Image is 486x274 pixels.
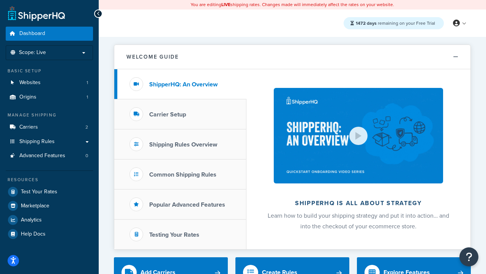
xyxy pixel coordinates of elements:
[87,80,88,86] span: 1
[21,217,42,223] span: Analytics
[6,149,93,163] li: Advanced Features
[114,45,470,69] button: Welcome Guide
[21,203,49,209] span: Marketplace
[19,124,38,131] span: Carriers
[149,111,186,118] h3: Carrier Setup
[268,211,449,231] span: Learn how to build your shipping strategy and put it into action… and into the checkout of your e...
[87,94,88,100] span: 1
[19,139,55,145] span: Shipping Rules
[6,68,93,74] div: Basic Setup
[149,141,217,148] h3: Shipping Rules Overview
[6,213,93,227] a: Analytics
[126,54,179,60] h2: Welcome Guide
[6,90,93,104] li: Origins
[6,120,93,134] a: Carriers2
[85,153,88,159] span: 0
[274,88,443,183] img: ShipperHQ is all about strategy
[149,231,199,238] h3: Testing Your Rates
[459,247,478,266] button: Open Resource Center
[6,149,93,163] a: Advanced Features0
[267,200,450,207] h2: ShipperHQ is all about strategy
[6,90,93,104] a: Origins1
[85,124,88,131] span: 2
[149,201,225,208] h3: Popular Advanced Features
[6,185,93,199] a: Test Your Rates
[6,76,93,90] a: Websites1
[19,153,65,159] span: Advanced Features
[19,30,45,37] span: Dashboard
[19,80,41,86] span: Websites
[19,94,36,100] span: Origins
[356,20,377,27] strong: 1472 days
[149,171,216,178] h3: Common Shipping Rules
[6,177,93,183] div: Resources
[149,81,218,88] h3: ShipperHQ: An Overview
[6,135,93,149] a: Shipping Rules
[6,76,93,90] li: Websites
[6,227,93,241] a: Help Docs
[19,49,46,56] span: Scope: Live
[221,1,230,8] b: LIVE
[21,189,57,195] span: Test Your Rates
[6,27,93,41] a: Dashboard
[6,112,93,118] div: Manage Shipping
[356,20,435,27] span: remaining on your Free Trial
[6,120,93,134] li: Carriers
[6,199,93,213] a: Marketplace
[21,231,46,237] span: Help Docs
